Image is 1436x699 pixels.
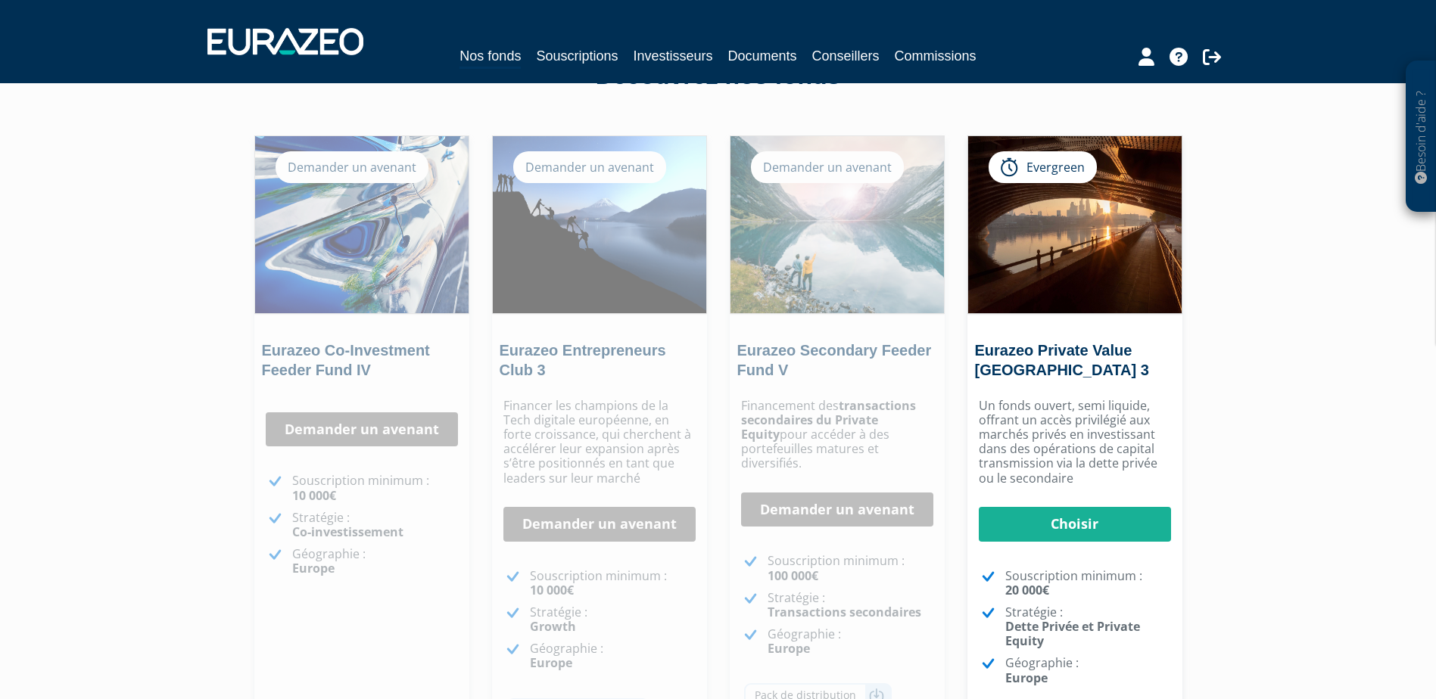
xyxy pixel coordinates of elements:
[207,28,363,55] img: 1732889491-logotype_eurazeo_blanc_rvb.png
[459,45,521,69] a: Nos fonds
[1005,605,1171,649] p: Stratégie :
[768,627,933,656] p: Géographie :
[262,342,430,378] a: Eurazeo Co-Investment Feeder Fund IV
[536,45,618,67] a: Souscriptions
[1005,569,1171,598] p: Souscription minimum :
[1413,69,1430,205] p: Besoin d'aide ?
[730,136,944,313] img: Eurazeo Secondary Feeder Fund V
[530,642,696,670] p: Géographie :
[737,342,932,378] a: Eurazeo Secondary Feeder Fund V
[503,507,696,542] a: Demander un avenant
[768,591,933,620] p: Stratégie :
[255,136,469,313] img: Eurazeo Co-Investment Feeder Fund IV
[979,399,1171,486] p: Un fonds ouvert, semi liquide, offrant un accès privilégié aux marchés privés en investissant dan...
[530,605,696,634] p: Stratégie :
[989,151,1097,183] div: Evergreen
[503,399,696,486] p: Financer les champions de la Tech digitale européenne, en forte croissance, qui cherchent à accél...
[741,399,933,471] p: Financement des pour accéder à des portefeuilles matures et diversifiés.
[292,547,458,576] p: Géographie :
[768,567,818,584] strong: 100 000€
[741,492,933,527] a: Demander un avenant
[979,507,1171,542] a: Choisir
[530,618,576,635] strong: Growth
[633,45,712,67] a: Investisseurs
[530,569,696,598] p: Souscription minimum :
[768,640,810,657] strong: Europe
[513,151,666,183] div: Demander un avenant
[895,45,977,67] a: Commissions
[812,45,880,67] a: Conseillers
[493,136,706,313] img: Eurazeo Entrepreneurs Club 3
[741,397,916,443] strong: transactions secondaires du Private Equity
[1005,582,1049,598] strong: 20 000€
[1005,656,1171,685] p: Géographie :
[292,474,458,502] p: Souscription minimum :
[768,554,933,582] p: Souscription minimum :
[292,487,336,504] strong: 10 000€
[751,151,904,183] div: Demander un avenant
[975,342,1149,378] a: Eurazeo Private Value [GEOGRAPHIC_DATA] 3
[530,582,574,598] strong: 10 000€
[1005,618,1140,649] strong: Dette Privée et Private Equity
[276,151,428,183] div: Demander un avenant
[292,523,403,540] strong: Co-investissement
[292,511,458,539] p: Stratégie :
[530,654,572,671] strong: Europe
[1005,669,1048,686] strong: Europe
[968,136,1182,313] img: Eurazeo Private Value Europe 3
[292,560,335,576] strong: Europe
[500,342,666,378] a: Eurazeo Entrepreneurs Club 3
[728,45,797,67] a: Documents
[768,604,921,620] strong: Transactions secondaires
[266,412,458,447] a: Demander un avenant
